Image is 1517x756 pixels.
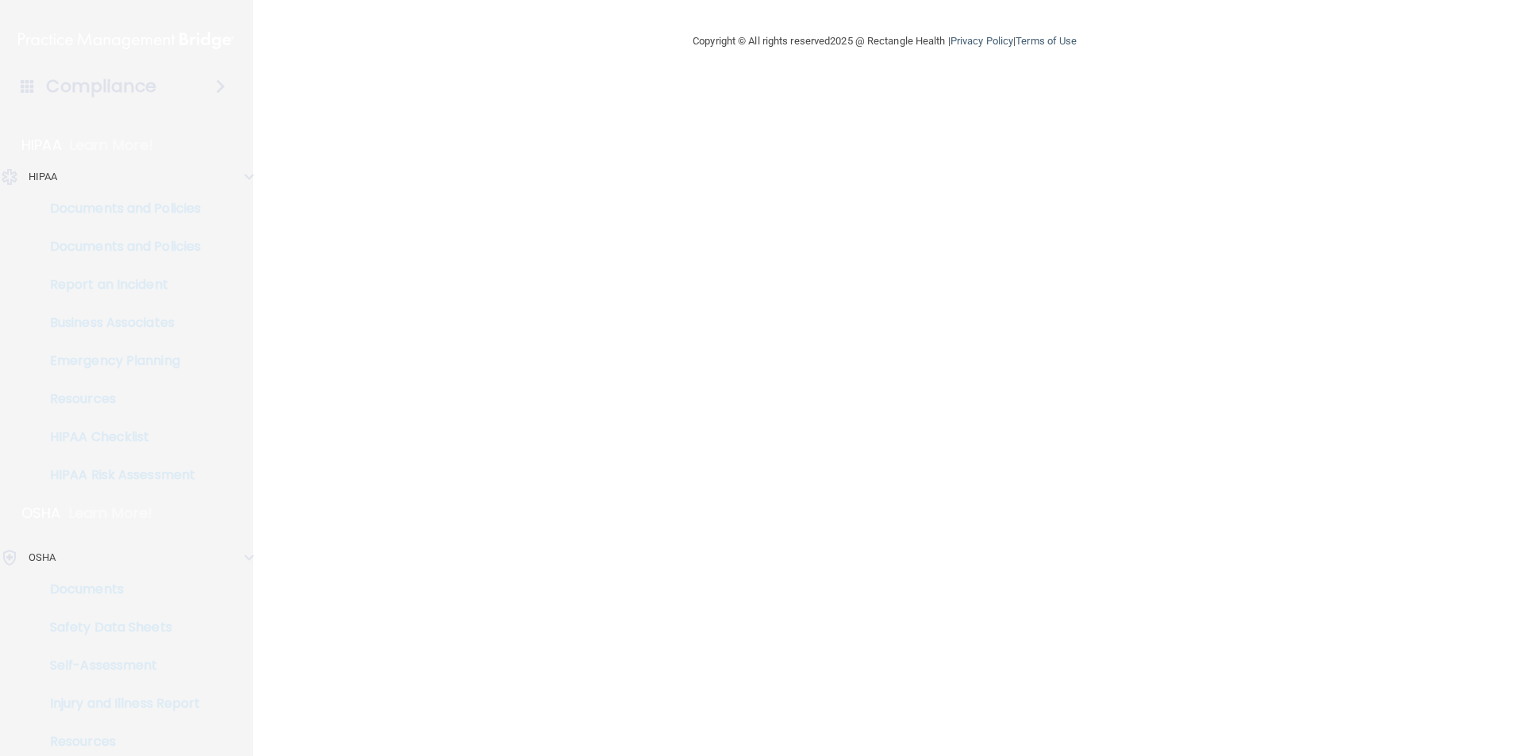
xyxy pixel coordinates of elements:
[10,201,227,217] p: Documents and Policies
[18,25,234,56] img: PMB logo
[595,16,1174,67] div: Copyright © All rights reserved 2025 @ Rectangle Health | |
[21,136,62,155] p: HIPAA
[10,467,227,483] p: HIPAA Risk Assessment
[10,658,227,673] p: Self-Assessment
[10,239,227,255] p: Documents and Policies
[70,136,154,155] p: Learn More!
[10,315,227,331] p: Business Associates
[951,35,1013,47] a: Privacy Policy
[10,620,227,635] p: Safety Data Sheets
[69,504,153,523] p: Learn More!
[10,391,227,407] p: Resources
[10,734,227,750] p: Resources
[10,696,227,712] p: Injury and Illness Report
[29,548,56,567] p: OSHA
[10,429,227,445] p: HIPAA Checklist
[21,504,61,523] p: OSHA
[10,581,227,597] p: Documents
[10,353,227,369] p: Emergency Planning
[29,167,58,186] p: HIPAA
[10,277,227,293] p: Report an Incident
[1016,35,1077,47] a: Terms of Use
[46,75,156,98] h4: Compliance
